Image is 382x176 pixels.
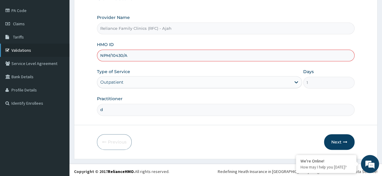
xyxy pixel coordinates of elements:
[11,30,24,45] img: d_794563401_company_1708531726252_794563401
[218,168,377,174] div: Redefining Heath Insurance in [GEOGRAPHIC_DATA] using Telemedicine and Data Science!
[3,114,115,135] textarea: Type your message and hit 'Enter'
[97,96,123,102] label: Practitioner
[35,51,83,112] span: We're online!
[97,69,130,75] label: Type of Service
[97,104,355,116] input: Enter Name
[99,3,114,17] div: Minimize live chat window
[300,165,352,170] p: How may I help you today?
[300,158,352,164] div: We're Online!
[97,42,114,48] label: HMO ID
[324,134,355,150] button: Next
[97,134,132,150] button: Previous
[108,169,134,174] a: RelianceHMO
[74,169,135,174] strong: Copyright © 2017 .
[303,69,314,75] label: Days
[97,50,355,61] input: Enter HMO ID
[31,34,101,42] div: Chat with us now
[13,21,25,26] span: Claims
[100,79,124,85] div: Outpatient
[97,14,130,20] label: Provider Name
[13,34,24,40] span: Tariffs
